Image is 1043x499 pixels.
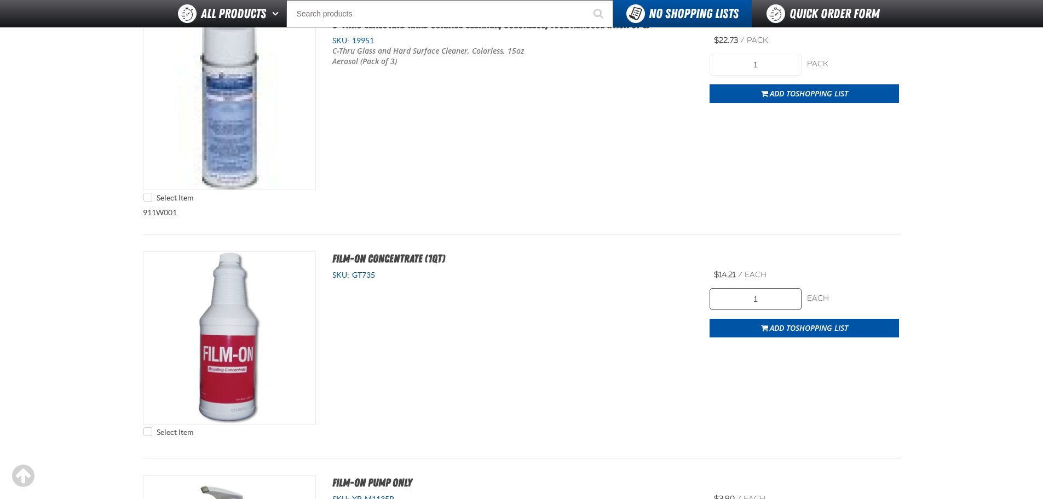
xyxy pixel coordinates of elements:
label: Select Item [143,427,193,438]
div: 911W001 [143,1,901,235]
div: Scroll to the top [11,464,35,488]
span: $22.73 [714,36,738,45]
span: All Products [201,4,266,24]
div: pack [807,59,899,70]
button: Add toShopping List [710,84,899,103]
input: Select Item [143,427,152,436]
: View Details of the Film-On Concentrate (1QT) [143,252,315,424]
img: C-Thru Glass and Hard Surface Cleaner, Colorless, 15oz Aerosol (Pack of 3) [143,18,315,190]
p: C-Thru Glass and Hard Surface Cleaner, Colorless, 15oz Aerosol (Pack of 3) [332,46,549,67]
span: Add to [770,323,848,333]
span: GT735 [349,271,375,279]
span: each [745,270,767,279]
a: C-Thru Glass and Hard Surface Cleaner, Colorless, 15oz Aerosol (Pack of 3) [332,18,650,31]
span: Shopping List [796,88,848,99]
img: Film-On Concentrate (1QT) [143,252,315,424]
input: Product Quantity [710,54,802,76]
div: each [807,294,899,304]
input: Select Item [143,193,152,202]
div: SKU: [332,270,694,280]
a: Film-On Pump Only [332,476,412,489]
span: / [738,270,742,279]
span: Add to [770,88,848,99]
div: SKU: [332,36,694,46]
span: No Shopping Lists [649,6,739,21]
a: Film-On Concentrate (1QT) [332,252,445,265]
input: Product Quantity [710,288,802,310]
span: pack [747,36,768,45]
button: Add toShopping List [710,319,899,337]
span: 19951 [349,36,374,45]
span: / [740,36,745,45]
: View Details of the C-Thru Glass and Hard Surface Cleaner, Colorless, 15oz Aerosol (Pack of 3) [143,18,315,190]
span: $14.21 [714,270,736,279]
label: Select Item [143,193,193,203]
span: Shopping List [796,323,848,333]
